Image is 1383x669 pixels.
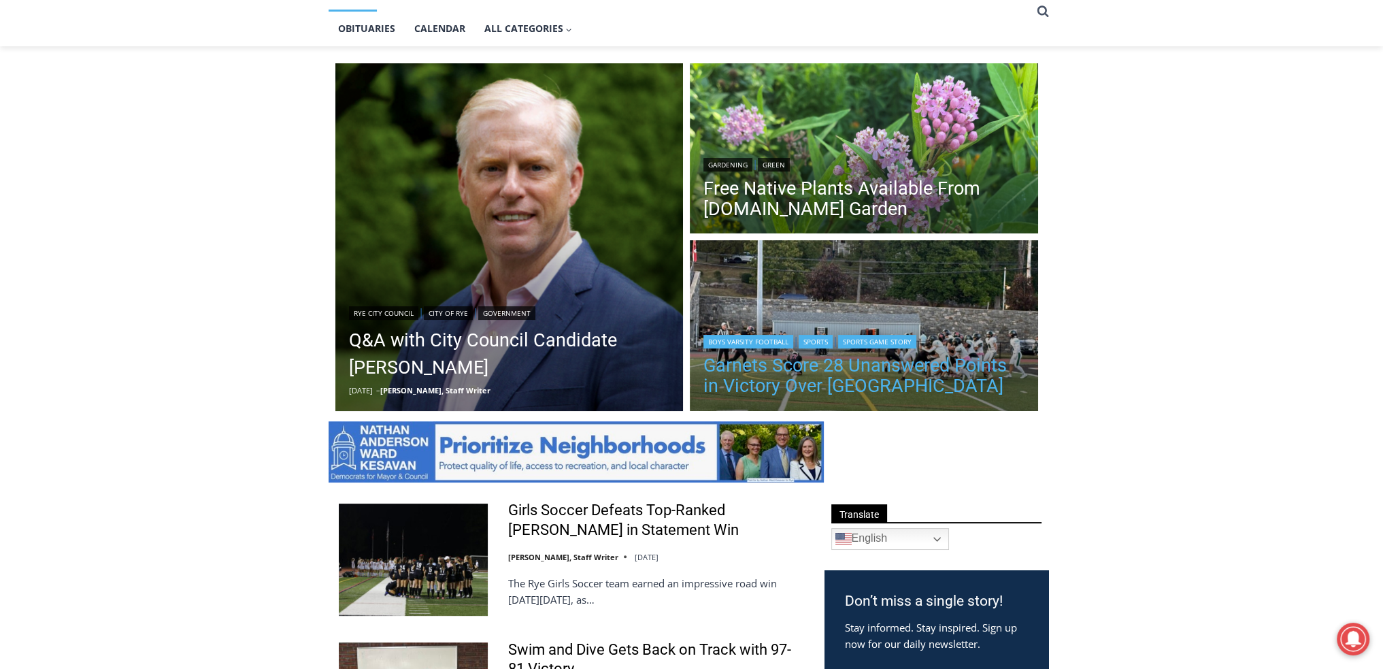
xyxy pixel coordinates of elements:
img: (PHOTO: Swamp Milkweed (Asclepias incarnata) in the MyRye.com Garden, July 2025.) [690,63,1038,238]
a: Green [758,158,790,172]
time: [DATE] [635,552,659,562]
div: / [152,115,156,129]
div: Face Painting [143,40,194,112]
a: English [831,528,949,550]
h4: [PERSON_NAME] Read Sanctuary Fall Fest: [DATE] [11,137,181,168]
a: Read More Q&A with City Council Candidate James Ward [335,63,684,412]
div: "The first chef I interviewed talked about coming to [GEOGRAPHIC_DATA] from [GEOGRAPHIC_DATA] in ... [344,1,643,132]
img: en [835,531,852,547]
img: PHOTO: James Ward, Chair of the Rye Sustainability Committee, is running for Rye City Council thi... [335,63,684,412]
span: – [376,385,380,395]
img: Girls Soccer Defeats Top-Ranked Albertus Magnus in Statement Win [339,504,488,615]
a: Gardening [703,158,752,172]
span: Intern @ [DOMAIN_NAME] [356,135,631,166]
h3: Don’t miss a single story! [845,591,1028,613]
a: Government [478,306,535,320]
a: Garnets Score 28 Unanswered Points in Victory Over [GEOGRAPHIC_DATA] [703,355,1024,396]
a: Girls Soccer Defeats Top-Ranked [PERSON_NAME] in Statement Win [508,501,807,540]
div: 3 [143,115,149,129]
a: Intern @ [DOMAIN_NAME] [327,132,659,169]
a: [PERSON_NAME] Read Sanctuary Fall Fest: [DATE] [1,135,203,169]
div: | | [703,332,1024,348]
a: City of Rye [424,306,473,320]
div: | [703,155,1024,172]
button: Child menu of All Categories [475,12,582,46]
img: (PHOTO: Rye Football's Henry Shoemaker (#5) kicks an extra point in his team's 42-13 win vs Yorkt... [690,240,1038,414]
a: Sports [799,335,833,348]
a: [PERSON_NAME], Staff Writer [508,552,618,562]
a: [PERSON_NAME], Staff Writer [380,385,490,395]
a: Obituaries [329,12,405,46]
a: Rye City Council [349,306,418,320]
div: 6 [159,115,165,129]
time: [DATE] [349,385,373,395]
div: | | [349,304,670,320]
a: Q&A with City Council Candidate [PERSON_NAME] [349,327,670,381]
span: Translate [831,504,887,523]
a: Sports Game Story [838,335,916,348]
a: Read More Garnets Score 28 Unanswered Points in Victory Over Yorktown [690,240,1038,414]
p: The Rye Girls Soccer team earned an impressive road win [DATE][DATE], as… [508,575,807,608]
a: Boys Varsity Football [703,335,793,348]
a: Read More Free Native Plants Available From MyRye.com Garden [690,63,1038,238]
a: Free Native Plants Available From [DOMAIN_NAME] Garden [703,178,1024,219]
a: Calendar [405,12,475,46]
p: Stay informed. Stay inspired. Sign up now for our daily newsletter. [845,619,1028,652]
